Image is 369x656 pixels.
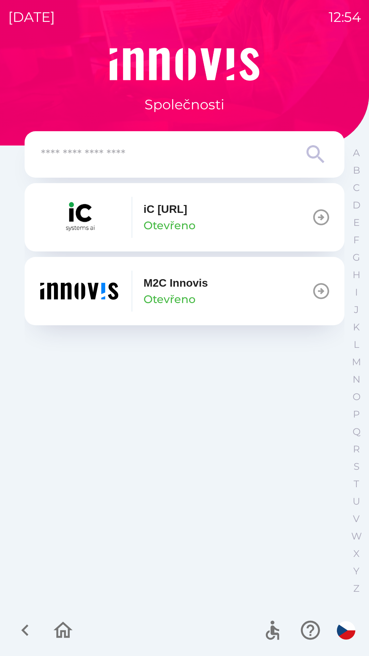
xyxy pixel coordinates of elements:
p: 12:54 [329,7,361,27]
button: E [348,214,365,231]
button: K [348,318,365,336]
button: X [348,545,365,562]
button: H [348,266,365,284]
p: Otevřeno [143,217,195,234]
button: Y [348,562,365,580]
button: W [348,528,365,545]
p: M [352,356,361,368]
button: O [348,388,365,406]
p: L [354,339,359,351]
img: cs flag [337,621,355,640]
p: Y [353,565,359,577]
p: N [353,373,360,385]
button: A [348,144,365,162]
p: U [353,495,360,507]
button: P [348,406,365,423]
p: A [353,147,360,159]
img: Logo [25,48,344,81]
img: 0b57a2db-d8c2-416d-bc33-8ae43c84d9d8.png [38,197,120,238]
p: W [351,530,362,542]
button: V [348,510,365,528]
p: P [353,408,360,420]
p: H [353,269,360,281]
button: U [348,493,365,510]
p: K [353,321,360,333]
p: F [353,234,359,246]
p: [DATE] [8,7,55,27]
button: C [348,179,365,196]
p: V [353,513,360,525]
p: S [354,461,359,473]
p: M2C Innovis [143,275,208,291]
button: B [348,162,365,179]
p: C [353,182,360,194]
button: G [348,249,365,266]
p: R [353,443,360,455]
p: J [354,304,359,316]
p: T [354,478,359,490]
p: D [353,199,360,211]
button: M2C InnovisOtevřeno [25,257,344,325]
button: N [348,371,365,388]
button: S [348,458,365,475]
p: Otevřeno [143,291,195,307]
p: Z [353,583,359,594]
button: D [348,196,365,214]
button: T [348,475,365,493]
img: ef454dd6-c04b-4b09-86fc-253a1223f7b7.png [38,271,120,312]
p: E [353,217,360,229]
p: O [353,391,360,403]
button: F [348,231,365,249]
p: I [355,286,358,298]
p: B [353,164,360,176]
p: Q [353,426,360,438]
button: R [348,440,365,458]
p: X [353,548,359,560]
button: iC [URL]Otevřeno [25,183,344,251]
button: M [348,353,365,371]
button: J [348,301,365,318]
button: Z [348,580,365,597]
button: Q [348,423,365,440]
button: L [348,336,365,353]
p: Společnosti [145,94,224,115]
button: I [348,284,365,301]
p: G [353,251,360,263]
p: iC [URL] [143,201,187,217]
